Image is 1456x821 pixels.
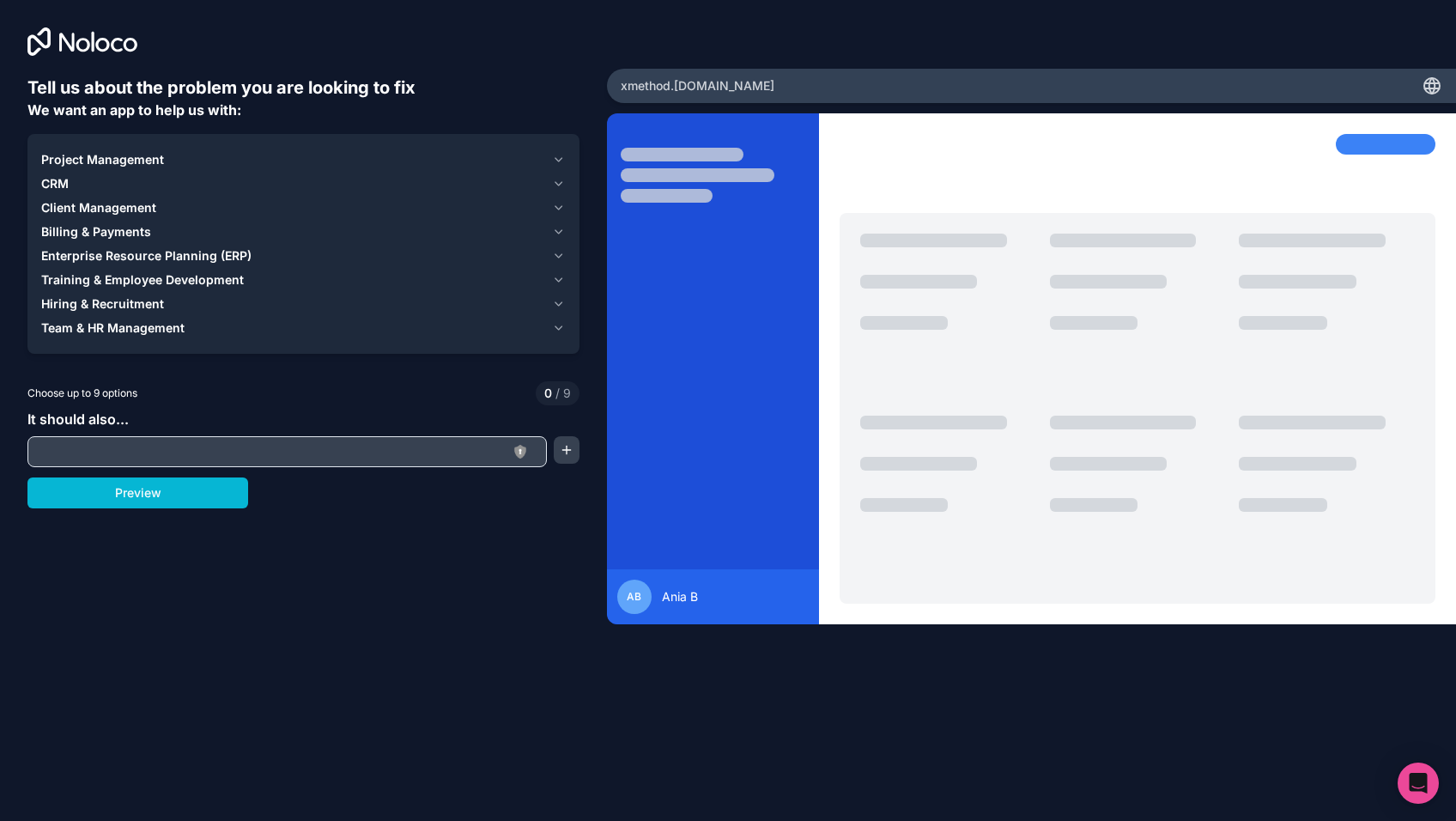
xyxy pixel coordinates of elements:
[41,271,244,289] span: Training & Employee Development
[27,101,241,119] span: We want an app to help us with:
[41,148,566,172] button: Project Management
[662,588,698,605] span: Ania B
[41,151,164,168] span: Project Management
[27,477,248,508] button: Preview
[41,223,151,240] span: Billing & Payments
[555,386,560,400] span: /
[621,77,774,94] span: xmethod .[DOMAIN_NAME]
[41,175,69,192] span: CRM
[41,220,566,244] button: Billing & Payments
[27,76,579,100] h6: Tell us about the problem you are looking to fix
[41,196,566,220] button: Client Management
[544,385,552,402] span: 0
[41,319,185,337] span: Team & HR Management
[27,410,129,428] span: It should also...
[41,247,252,265] span: Enterprise Resource Planning (ERP)
[41,199,156,216] span: Client Management
[552,385,571,402] span: 9
[1398,763,1439,804] div: Open Intercom Messenger
[27,386,137,401] span: Choose up to 9 options
[41,172,566,196] button: CRM
[41,268,566,292] button: Training & Employee Development
[41,316,566,340] button: Team & HR Management
[41,292,566,316] button: Hiring & Recruitment
[41,244,566,268] button: Enterprise Resource Planning (ERP)
[41,295,164,313] span: Hiring & Recruitment
[627,590,641,604] span: AB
